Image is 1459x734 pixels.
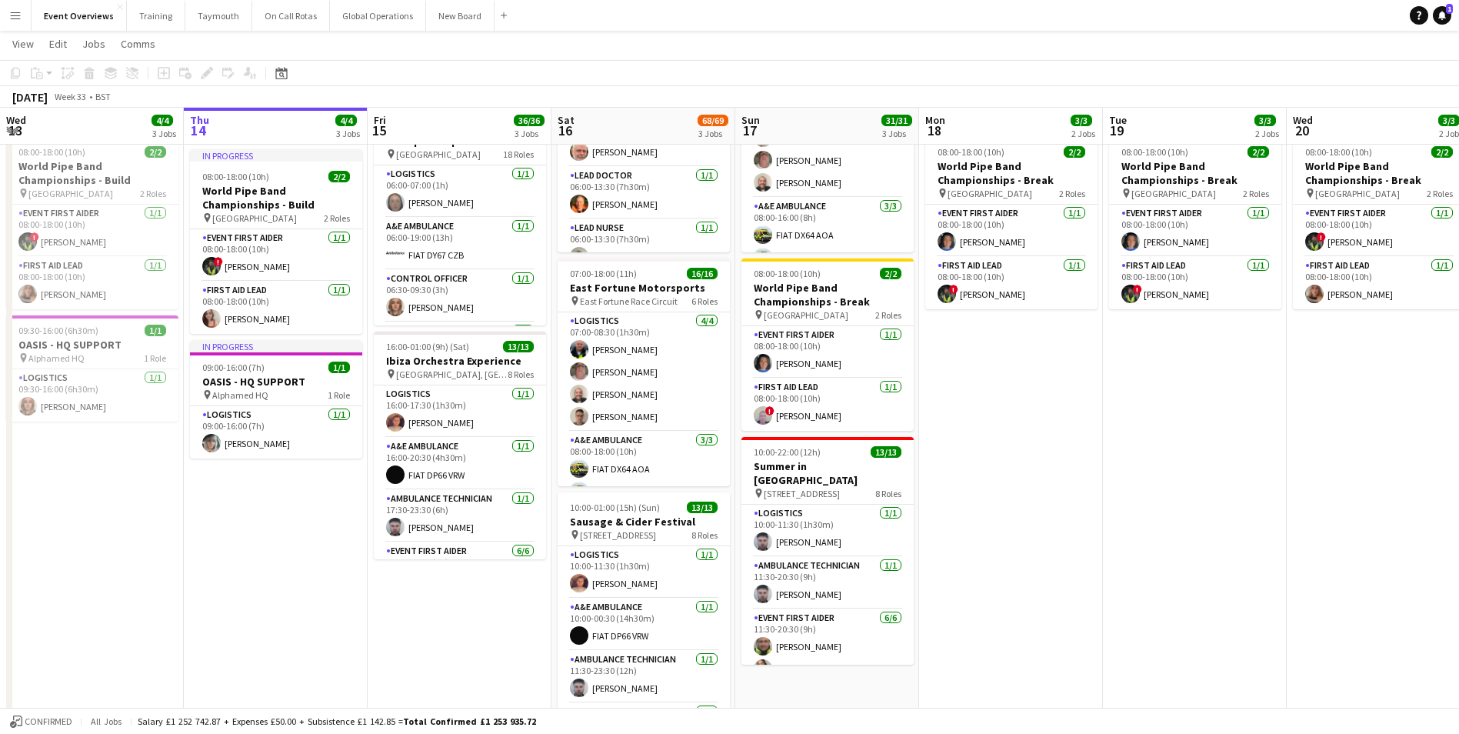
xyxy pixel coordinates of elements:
[503,148,534,160] span: 18 Roles
[871,446,901,458] span: 13/13
[925,113,945,127] span: Mon
[190,113,209,127] span: Thu
[558,281,730,295] h3: East Fortune Motorsports
[6,338,178,352] h3: OASIS - HQ SUPPORT
[51,91,89,102] span: Week 33
[1305,146,1372,158] span: 08:00-18:00 (10h)
[875,309,901,321] span: 2 Roles
[152,115,173,126] span: 4/4
[6,159,178,187] h3: World Pipe Band Championships - Build
[335,115,357,126] span: 4/4
[403,716,536,727] span: Total Confirmed £1 253 935.72
[396,148,481,160] span: [GEOGRAPHIC_DATA]
[741,281,914,309] h3: World Pipe Band Championships - Break
[739,122,760,139] span: 17
[741,557,914,609] app-card-role: Ambulance Technician1/111:30-20:30 (9h)[PERSON_NAME]
[698,115,728,126] span: 68/69
[374,385,546,438] app-card-role: Logistics1/116:00-17:30 (1h30m)[PERSON_NAME]
[386,341,469,352] span: 16:00-01:00 (9h) (Sat)
[923,122,945,139] span: 18
[140,188,166,199] span: 2 Roles
[190,149,362,334] app-job-card: In progress08:00-18:00 (10h)2/2World Pipe Band Championships - Build [GEOGRAPHIC_DATA]2 RolesEven...
[881,115,912,126] span: 31/31
[115,34,162,54] a: Comms
[18,146,85,158] span: 08:00-18:00 (10h)
[12,89,48,105] div: [DATE]
[741,379,914,431] app-card-role: First Aid Lead1/108:00-18:00 (10h)![PERSON_NAME]
[555,122,575,139] span: 16
[18,325,98,336] span: 09:30-16:00 (6h30m)
[328,171,350,182] span: 2/2
[741,113,760,127] span: Sun
[741,437,914,665] app-job-card: 10:00-22:00 (12h)13/13Summer in [GEOGRAPHIC_DATA] [STREET_ADDRESS]8 RolesLogistics1/110:00-11:30 ...
[558,312,730,432] app-card-role: Logistics4/407:00-08:30 (1h30m)[PERSON_NAME][PERSON_NAME][PERSON_NAME][PERSON_NAME]
[144,352,166,364] span: 1 Role
[190,229,362,282] app-card-role: Event First Aider1/108:00-18:00 (10h)![PERSON_NAME]
[374,542,546,706] app-card-role: Event First Aider6/617:30-23:30 (6h)
[1064,146,1085,158] span: 2/2
[741,459,914,487] h3: Summer in [GEOGRAPHIC_DATA]
[8,713,75,730] button: Confirmed
[925,257,1098,309] app-card-role: First Aid Lead1/108:00-18:00 (10h)![PERSON_NAME]
[6,257,178,309] app-card-role: First Aid Lead1/108:00-18:00 (10h)[PERSON_NAME]
[49,37,67,51] span: Edit
[190,340,362,459] app-job-card: In progress09:00-16:00 (7h)1/1OASIS - HQ SUPPORT Alphamed HQ1 RoleLogistics1/109:00-16:00 (7h)[PE...
[558,515,730,529] h3: Sausage & Cider Festival
[691,529,718,541] span: 8 Roles
[580,529,656,541] span: [STREET_ADDRESS]
[374,113,386,127] span: Fri
[190,406,362,459] app-card-role: Logistics1/109:00-16:00 (7h)[PERSON_NAME]
[190,340,362,352] div: In progress
[328,389,350,401] span: 1 Role
[212,212,297,224] span: [GEOGRAPHIC_DATA]
[741,259,914,431] app-job-card: 08:00-18:00 (10h)2/2World Pipe Band Championships - Break [GEOGRAPHIC_DATA]2 RolesEvent First Aid...
[1131,188,1216,199] span: [GEOGRAPHIC_DATA]
[6,34,40,54] a: View
[6,137,178,309] app-job-card: 08:00-18:00 (10h)2/2World Pipe Band Championships - Build [GEOGRAPHIC_DATA]2 RolesEvent First Aid...
[1059,188,1085,199] span: 2 Roles
[558,259,730,486] app-job-card: 07:00-18:00 (11h)16/16East Fortune Motorsports East Fortune Race Circuit6 RolesLogistics4/407:00-...
[558,167,730,219] app-card-role: Lead Doctor1/106:00-13:30 (7h30m)[PERSON_NAME]
[741,326,914,379] app-card-role: Event First Aider1/108:00-18:00 (10h)[PERSON_NAME]
[190,184,362,212] h3: World Pipe Band Championships - Build
[32,1,127,31] button: Event Overviews
[925,159,1098,187] h3: World Pipe Band Championships - Break
[1071,128,1095,139] div: 2 Jobs
[374,98,546,325] div: 06:00-22:00 (16h)23/23World Pipe Band Championships [GEOGRAPHIC_DATA]18 RolesLogistics1/106:00-07...
[152,128,176,139] div: 3 Jobs
[925,205,1098,257] app-card-role: Event First Aider1/108:00-18:00 (10h)[PERSON_NAME]
[188,122,209,139] span: 14
[6,205,178,257] app-card-role: Event First Aider1/108:00-18:00 (10h)![PERSON_NAME]
[503,341,534,352] span: 13/13
[925,137,1098,309] app-job-card: 08:00-18:00 (10h)2/2World Pipe Band Championships - Break [GEOGRAPHIC_DATA]2 RolesEvent First Aid...
[508,369,534,380] span: 8 Roles
[28,188,113,199] span: [GEOGRAPHIC_DATA]
[25,716,72,727] span: Confirmed
[882,128,911,139] div: 3 Jobs
[1107,122,1127,139] span: 19
[28,352,85,364] span: Alphamed HQ
[698,128,728,139] div: 3 Jobs
[1109,113,1127,127] span: Tue
[95,91,111,102] div: BST
[1315,188,1400,199] span: [GEOGRAPHIC_DATA]
[558,492,730,720] div: 10:00-01:00 (15h) (Sun)13/13Sausage & Cider Festival [STREET_ADDRESS]8 RolesLogistics1/110:00-11:...
[570,268,637,279] span: 07:00-18:00 (11h)
[190,282,362,334] app-card-role: First Aid Lead1/108:00-18:00 (10h)[PERSON_NAME]
[1109,137,1281,309] app-job-card: 08:00-18:00 (10h)2/2World Pipe Band Championships - Break [GEOGRAPHIC_DATA]2 RolesEvent First Aid...
[374,218,546,270] app-card-role: A&E Ambulance1/106:00-19:00 (13h)FIAT DY67 CZB
[938,146,1004,158] span: 08:00-18:00 (10h)
[558,113,575,127] span: Sat
[1317,232,1326,242] span: !
[6,315,178,422] app-job-card: 09:30-16:00 (6h30m)1/1OASIS - HQ SUPPORT Alphamed HQ1 RoleLogistics1/109:30-16:00 (6h30m)[PERSON_...
[190,375,362,389] h3: OASIS - HQ SUPPORT
[336,128,360,139] div: 3 Jobs
[764,309,848,321] span: [GEOGRAPHIC_DATA]
[570,502,660,513] span: 10:00-01:00 (15h) (Sun)
[396,369,508,380] span: [GEOGRAPHIC_DATA], [GEOGRAPHIC_DATA]
[580,295,678,307] span: East Fortune Race Circuit
[374,332,546,559] app-job-card: 16:00-01:00 (9h) (Sat)13/13Ibiza Orchestra Experience [GEOGRAPHIC_DATA], [GEOGRAPHIC_DATA]8 Roles...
